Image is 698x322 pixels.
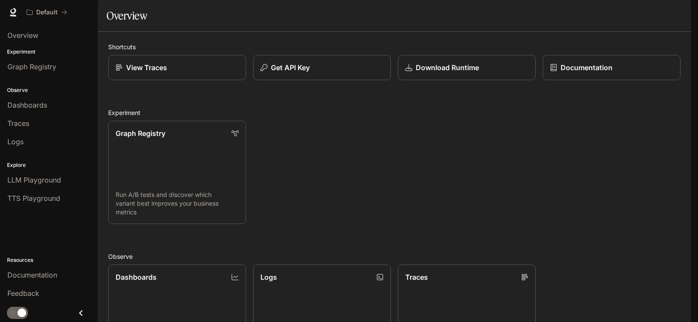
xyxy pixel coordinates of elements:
[543,55,681,80] a: Documentation
[108,108,681,117] h2: Experiment
[271,62,310,73] p: Get API Key
[108,252,681,261] h2: Observe
[253,55,391,80] button: Get API Key
[561,62,612,73] p: Documentation
[108,55,246,80] a: View Traces
[36,9,58,16] p: Default
[405,272,428,282] p: Traces
[116,272,157,282] p: Dashboards
[260,272,277,282] p: Logs
[23,3,71,21] button: All workspaces
[108,42,681,51] h2: Shortcuts
[416,62,479,73] p: Download Runtime
[106,7,147,24] h1: Overview
[116,128,165,139] p: Graph Registry
[398,55,536,80] a: Download Runtime
[126,62,167,73] p: View Traces
[116,190,239,217] p: Run A/B tests and discover which variant best improves your business metrics
[108,121,246,224] a: Graph RegistryRun A/B tests and discover which variant best improves your business metrics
